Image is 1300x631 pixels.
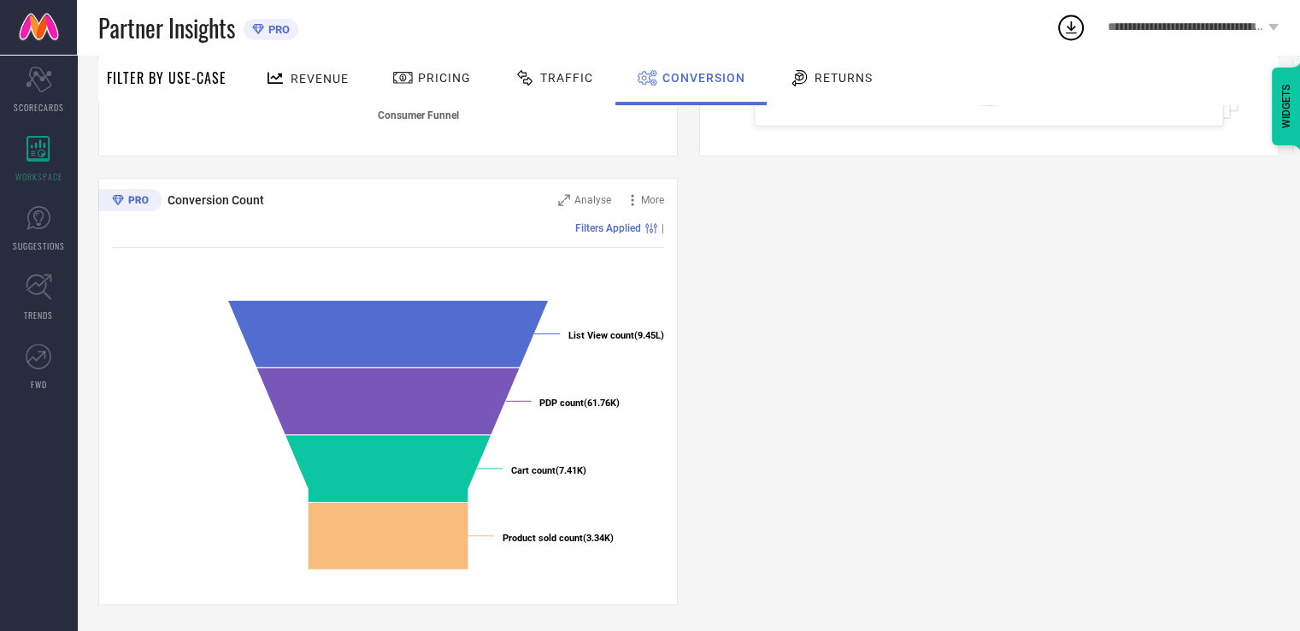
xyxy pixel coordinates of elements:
[168,193,264,207] span: Conversion Count
[574,194,611,206] span: Analyse
[378,109,459,121] tspan: Consumer Funnel
[662,222,664,234] span: |
[264,23,290,36] span: PRO
[511,465,586,476] text: (7.41K)
[503,533,583,544] tspan: Product sold count
[539,398,584,409] tspan: PDP count
[13,239,65,252] span: SUGGESTIONS
[24,309,53,321] span: TRENDS
[568,330,634,341] tspan: List View count
[31,378,47,391] span: FWD
[98,189,162,215] div: Premium
[98,10,235,45] span: Partner Insights
[503,533,614,544] text: (3.34K)
[641,194,664,206] span: More
[540,71,593,85] span: Traffic
[568,330,664,341] text: (9.45L)
[539,398,620,409] text: (61.76K)
[418,71,471,85] span: Pricing
[511,465,556,476] tspan: Cart count
[14,101,64,114] span: SCORECARDS
[558,194,570,206] svg: Zoom
[662,71,745,85] span: Conversion
[815,71,873,85] span: Returns
[1056,12,1086,43] div: Open download list
[291,72,349,86] span: Revenue
[15,170,62,183] span: WORKSPACE
[107,68,226,88] span: Filter By Use-Case
[575,222,641,234] span: Filters Applied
